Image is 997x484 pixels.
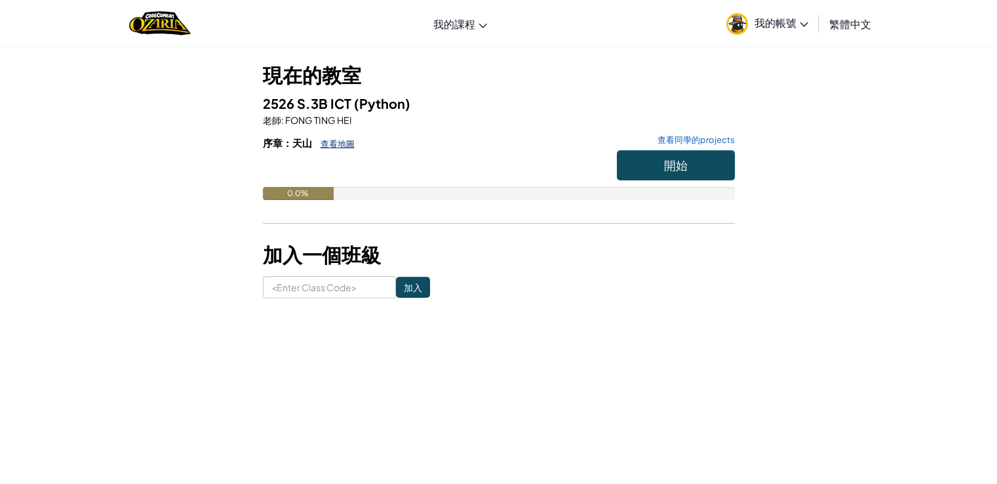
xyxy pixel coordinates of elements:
span: 老師 [263,114,281,126]
a: 我的課程 [427,6,494,41]
div: 0.0% [263,187,334,200]
h3: 加入一個班級 [263,240,735,270]
a: 查看地圖 [314,138,355,149]
span: 我的帳號 [754,16,808,30]
img: avatar [726,13,748,35]
a: 查看同學的projects [651,136,735,144]
span: (Python) [354,95,410,111]
span: 2526 S.3B ICT [263,95,354,111]
span: 我的課程 [433,17,475,31]
span: 繁體中文 [829,17,871,31]
button: 開始 [617,150,735,180]
img: Home [129,10,190,37]
a: 我的帳號 [720,3,815,44]
span: 序章：天山 [263,136,314,149]
span: 開始 [664,157,688,172]
input: 加入 [396,277,430,298]
span: : [281,114,284,126]
span: FONG TING HEI [284,114,352,126]
a: 繁體中文 [823,6,878,41]
input: <Enter Class Code> [263,276,396,298]
h3: 現在的教室 [263,60,735,90]
a: Ozaria by CodeCombat logo [129,10,190,37]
